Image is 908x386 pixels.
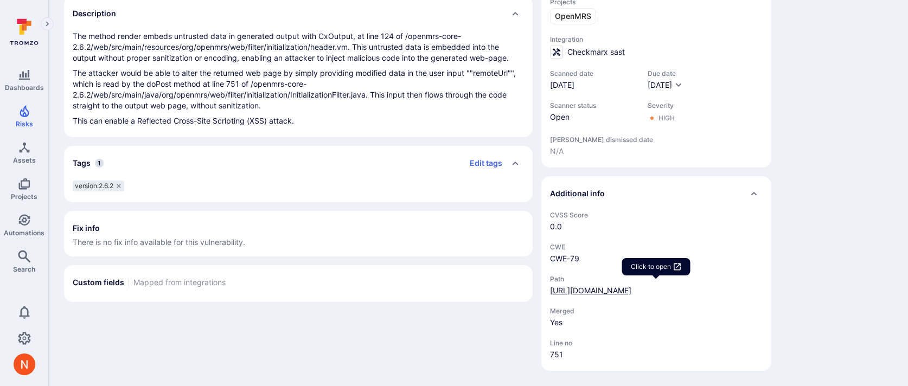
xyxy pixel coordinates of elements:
div: Collapse tags [64,146,533,181]
span: 0.0 [550,221,763,232]
div: Collapse [541,176,771,211]
span: 751 [550,349,763,360]
span: CWE [550,243,763,251]
button: Edit tags [461,155,502,172]
span: Scanner status [550,101,637,110]
div: Neeren Patki [14,353,35,375]
span: Mapped from integrations [133,277,226,288]
span: CVSS Score [550,211,763,219]
span: Risks [16,120,33,128]
h2: Fix info [73,223,100,234]
span: Integration [550,35,763,43]
h2: Description [73,8,116,19]
span: Scanned date [550,69,637,78]
h2: Tags [73,158,91,169]
p: The method render embeds untrusted data in generated output with CxOutput, at line 124 of /openmr... [73,31,524,63]
span: version:2.6.2 [75,182,113,190]
span: 1 [95,159,104,168]
i: Expand navigation menu [43,20,51,29]
p: The attacker would be able to alter the returned web page by simply providing modified data in th... [73,68,524,111]
section: custom fields card [64,265,533,302]
span: Merged [550,307,763,315]
span: Yes [550,317,763,328]
span: [DATE] [648,80,672,89]
span: Open [550,112,637,123]
span: OpenMRS [555,11,591,22]
h2: Custom fields [73,277,124,288]
div: High [658,114,675,123]
span: Projects [11,192,37,201]
a: CWE-79 [550,254,579,263]
span: Checkmarx sast [567,47,625,57]
span: There is no fix info available for this vulnerability. [73,237,524,248]
span: [PERSON_NAME] dismissed date [550,136,763,144]
button: [DATE] [648,80,683,91]
p: This can enable a Reflected Cross-Site Scripting (XSS) attack. [73,115,524,126]
span: Automations [4,229,44,237]
span: N/A [550,146,763,157]
span: Assets [13,156,36,164]
section: fix info card [64,211,533,256]
span: Line no [550,339,763,347]
span: [DATE] [550,80,637,91]
div: Due date field [648,69,683,91]
div: version:2.6.2 [73,181,124,191]
a: [URL][DOMAIN_NAME] [550,286,631,295]
span: Dashboards [5,83,44,92]
span: Path [550,275,763,283]
span: Severity [648,101,675,110]
section: additional info card [541,176,771,371]
div: Click to open [631,262,671,271]
a: OpenMRS [550,8,596,24]
button: Expand navigation menu [41,17,54,30]
h2: Additional info [550,188,605,199]
span: Due date [648,69,683,78]
span: Search [13,265,35,273]
img: ACg8ocIprwjrgDQnDsNSk9Ghn5p5-B8DpAKWoJ5Gi9syOE4K59tr4Q=s96-c [14,353,35,375]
